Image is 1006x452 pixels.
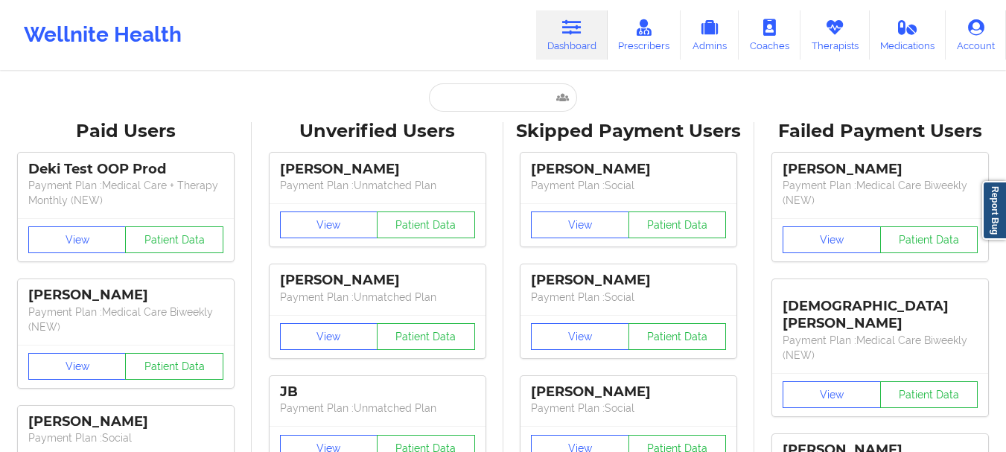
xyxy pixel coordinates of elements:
[280,211,378,238] button: View
[880,381,978,408] button: Patient Data
[377,211,475,238] button: Patient Data
[783,381,881,408] button: View
[982,181,1006,240] a: Report Bug
[280,401,475,416] p: Payment Plan : Unmatched Plan
[28,413,223,430] div: [PERSON_NAME]
[125,226,223,253] button: Patient Data
[531,211,629,238] button: View
[783,161,978,178] div: [PERSON_NAME]
[514,120,745,143] div: Skipped Payment Users
[681,10,739,60] a: Admins
[280,383,475,401] div: JB
[739,10,800,60] a: Coaches
[531,290,726,305] p: Payment Plan : Social
[783,226,881,253] button: View
[262,120,493,143] div: Unverified Users
[765,120,996,143] div: Failed Payment Users
[125,353,223,380] button: Patient Data
[280,178,475,193] p: Payment Plan : Unmatched Plan
[628,211,727,238] button: Patient Data
[28,287,223,304] div: [PERSON_NAME]
[28,161,223,178] div: Deki Test OOP Prod
[531,161,726,178] div: [PERSON_NAME]
[608,10,681,60] a: Prescribers
[280,161,475,178] div: [PERSON_NAME]
[280,323,378,350] button: View
[28,430,223,445] p: Payment Plan : Social
[531,401,726,416] p: Payment Plan : Social
[536,10,608,60] a: Dashboard
[28,305,223,334] p: Payment Plan : Medical Care Biweekly (NEW)
[783,178,978,208] p: Payment Plan : Medical Care Biweekly (NEW)
[531,383,726,401] div: [PERSON_NAME]
[531,178,726,193] p: Payment Plan : Social
[280,290,475,305] p: Payment Plan : Unmatched Plan
[800,10,870,60] a: Therapists
[10,120,241,143] div: Paid Users
[280,272,475,289] div: [PERSON_NAME]
[880,226,978,253] button: Patient Data
[531,272,726,289] div: [PERSON_NAME]
[946,10,1006,60] a: Account
[531,323,629,350] button: View
[870,10,946,60] a: Medications
[28,178,223,208] p: Payment Plan : Medical Care + Therapy Monthly (NEW)
[28,226,127,253] button: View
[377,323,475,350] button: Patient Data
[28,353,127,380] button: View
[628,323,727,350] button: Patient Data
[783,333,978,363] p: Payment Plan : Medical Care Biweekly (NEW)
[783,287,978,332] div: [DEMOGRAPHIC_DATA][PERSON_NAME]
